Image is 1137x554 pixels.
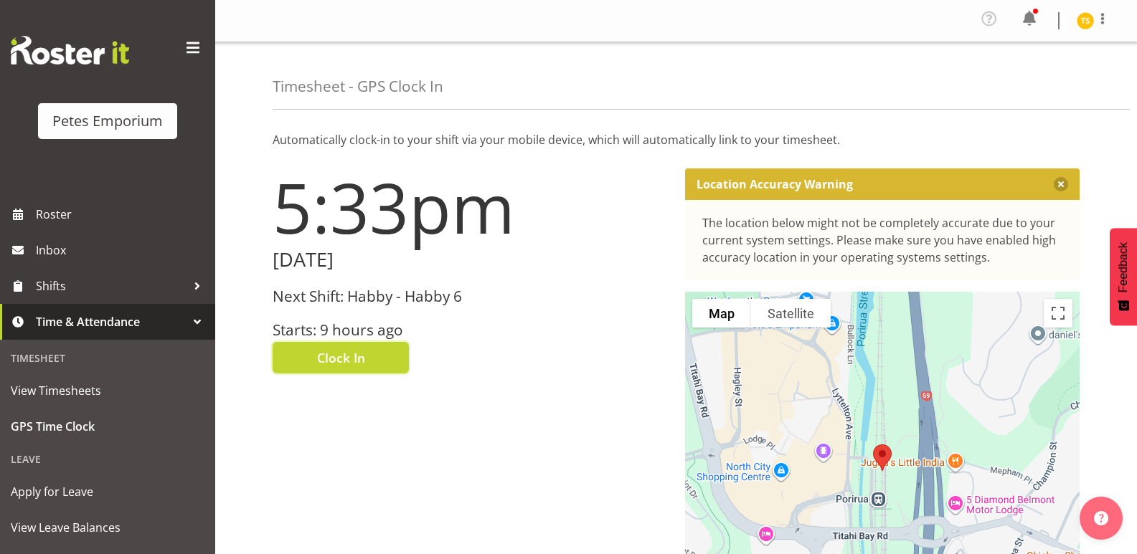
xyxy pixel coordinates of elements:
a: View Timesheets [4,373,212,409]
span: Time & Attendance [36,311,187,333]
span: Shifts [36,275,187,297]
div: Petes Emporium [52,110,163,132]
div: Leave [4,444,212,474]
button: Toggle fullscreen view [1044,299,1072,328]
h1: 5:33pm [273,168,668,246]
h2: [DATE] [273,249,668,271]
span: GPS Time Clock [11,416,204,437]
span: View Leave Balances [11,517,204,538]
h4: Timesheet - GPS Clock In [273,78,443,95]
img: help-xxl-2.png [1094,511,1108,525]
h3: Starts: 9 hours ago [273,322,668,338]
button: Clock In [273,342,409,373]
img: Rosterit website logo [11,36,129,65]
span: Clock In [317,348,365,367]
a: View Leave Balances [4,510,212,545]
button: Show satellite imagery [751,299,831,328]
img: tamara-straker11292.jpg [1077,12,1094,29]
a: Apply for Leave [4,474,212,510]
p: Location Accuracy Warning [697,177,853,191]
span: Inbox [36,239,208,261]
span: View Timesheets [11,380,204,401]
span: Feedback [1117,242,1130,292]
a: GPS Time Clock [4,409,212,444]
button: Close message [1054,177,1068,191]
p: Automatically clock-in to your shift via your mobile device, which will automatically link to you... [273,131,1080,148]
div: Timesheet [4,343,212,373]
h3: Next Shift: Habby - Habby 6 [273,288,668,305]
span: Apply for Leave [11,481,204,502]
button: Feedback - Show survey [1110,228,1137,325]
div: The location below might not be completely accurate due to your current system settings. Please m... [702,214,1063,266]
button: Show street map [692,299,751,328]
span: Roster [36,204,208,225]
